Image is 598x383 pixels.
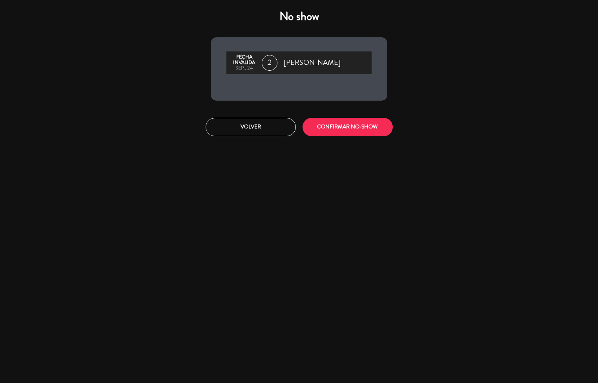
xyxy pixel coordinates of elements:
div: Fecha inválida [230,55,258,66]
h4: No show [211,9,387,24]
span: [PERSON_NAME] [284,57,341,69]
div: sep., 24 [230,66,258,71]
button: Volver [206,118,296,136]
button: CONFIRMAR NO-SHOW [303,118,393,136]
span: 2 [262,55,277,71]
